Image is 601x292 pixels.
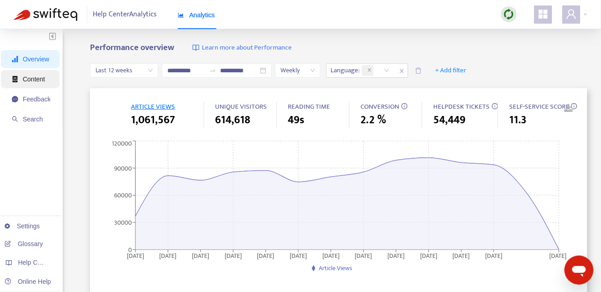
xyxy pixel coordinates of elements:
tspan: 30000 [114,217,132,228]
span: 1,061,567 [131,112,175,128]
tspan: [DATE] [257,250,275,261]
span: Help Centers [18,259,55,266]
tspan: 120000 [112,138,132,149]
img: Swifteq [14,8,77,21]
tspan: [DATE] [127,250,144,261]
span: 11.3 [509,112,526,128]
span: + Add filter [436,65,467,76]
tspan: [DATE] [453,250,470,261]
img: sync.dc5367851b00ba804db3.png [503,9,515,20]
span: Feedback [23,96,50,103]
tspan: 90000 [114,163,132,173]
tspan: [DATE] [550,250,567,261]
span: appstore [538,9,549,20]
tspan: [DATE] [323,250,340,261]
tspan: [DATE] [192,250,210,261]
a: Learn more about Performance [192,43,292,53]
span: Search [23,116,43,123]
img: image-link [192,44,200,51]
span: area-chart [178,12,184,18]
iframe: Button to launch messaging window [565,256,594,285]
span: Language : [327,64,361,77]
span: 2.2 % [361,112,386,128]
span: Last 12 weeks [95,64,153,77]
span: Content [23,76,45,83]
span: close [396,65,408,76]
span: Overview [23,55,49,63]
span: 54,449 [433,112,466,128]
a: Glossary [5,240,43,247]
tspan: 0 [128,244,132,255]
a: Settings [5,222,40,230]
span: delete [415,67,422,74]
tspan: [DATE] [160,250,177,261]
span: search [12,116,18,122]
tspan: [DATE] [290,250,307,261]
tspan: [DATE] [355,250,372,261]
span: container [12,76,18,82]
span: close [367,68,372,73]
tspan: [DATE] [486,250,503,261]
span: 614,618 [215,112,250,128]
span: SELF-SERVICE SCORE [509,101,569,112]
span: Weekly [280,64,315,77]
span: to [209,67,216,74]
b: Performance overview [90,40,174,55]
span: ARTICLE VIEWS [131,101,175,112]
a: Online Help [5,278,51,285]
span: message [12,96,18,102]
span: READING TIME [288,101,330,112]
tspan: 60000 [114,190,132,201]
span: Learn more about Performance [202,43,292,53]
span: CONVERSION [361,101,399,112]
tspan: [DATE] [225,250,242,261]
button: + Add filter [429,63,474,78]
span: Analytics [178,11,215,19]
span: Article Views [319,263,352,273]
span: 49s [288,112,304,128]
span: swap-right [209,67,216,74]
span: Help Center Analytics [93,6,157,23]
tspan: [DATE] [388,250,405,261]
tspan: [DATE] [421,250,438,261]
span: signal [12,56,18,62]
span: user [566,9,577,20]
span: HELPDESK TICKETS [433,101,490,112]
span: UNIQUE VISITORS [215,101,267,112]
